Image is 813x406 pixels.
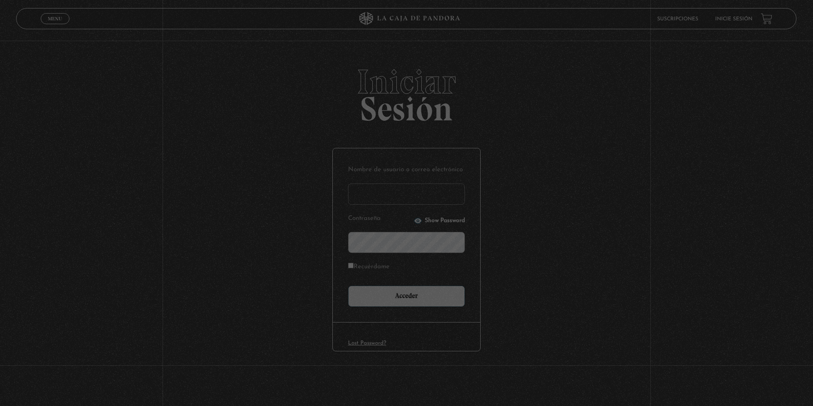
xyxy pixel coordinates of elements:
[414,217,465,225] button: Show Password
[48,16,62,21] span: Menu
[761,13,772,25] a: View your shopping cart
[348,164,465,177] label: Nombre de usuario o correo electrónico
[16,65,796,119] h2: Sesión
[16,65,796,99] span: Iniciar
[425,218,465,224] span: Show Password
[348,286,465,307] input: Acceder
[715,17,752,22] a: Inicie sesión
[348,261,390,274] label: Recuérdame
[657,17,698,22] a: Suscripciones
[45,23,65,29] span: Cerrar
[348,212,411,225] label: Contraseña
[348,263,354,268] input: Recuérdame
[348,340,386,346] a: Lost Password?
